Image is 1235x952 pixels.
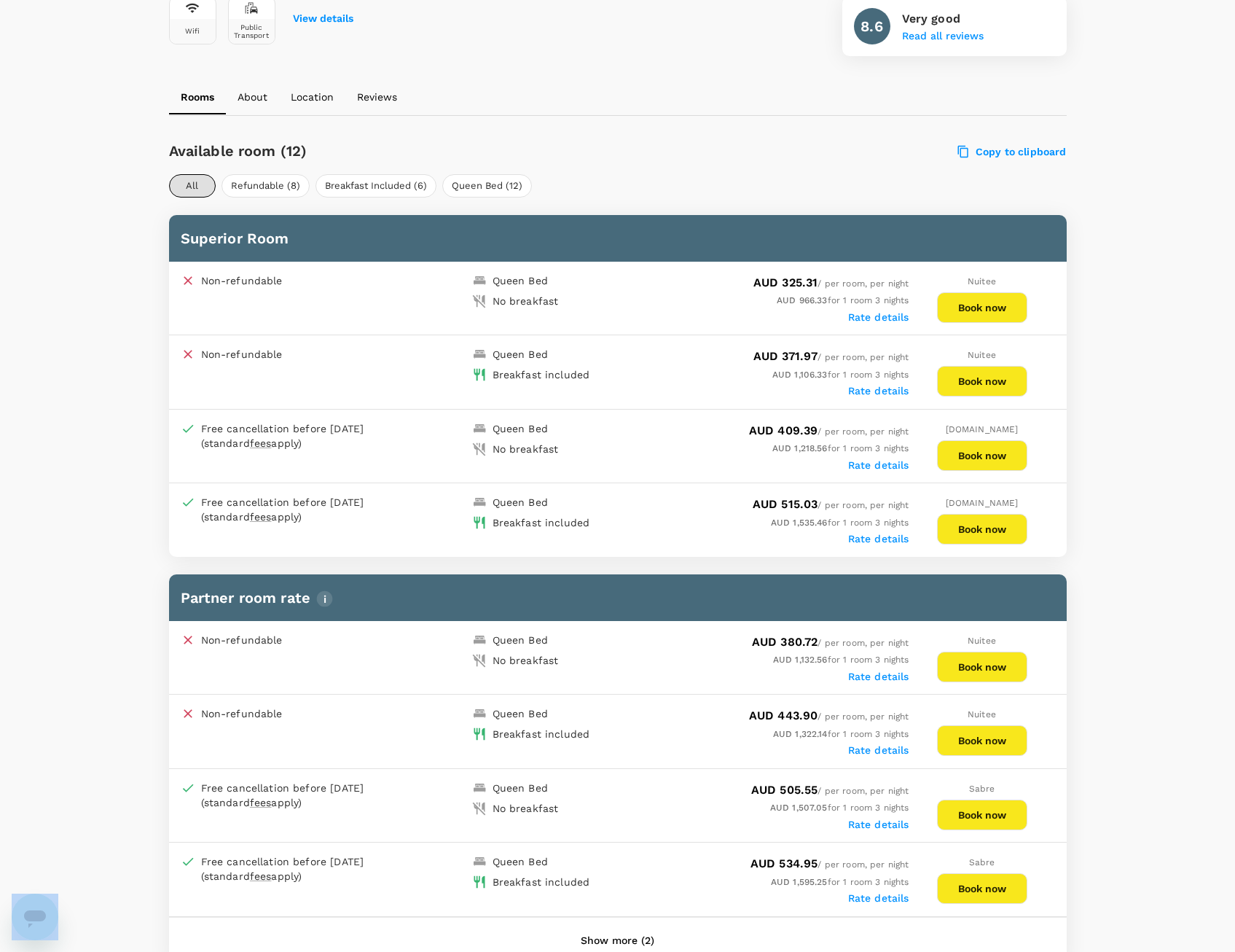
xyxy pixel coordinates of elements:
[969,857,995,867] span: Sabre
[201,706,283,721] p: Non-refundable
[493,727,590,741] div: Breakfast included
[750,857,818,870] span: AUD 534.95
[250,870,272,882] span: fees
[201,421,398,450] div: Free cancellation before [DATE] (standard apply)
[968,276,996,286] span: Nuitee
[753,352,909,362] span: / per room, per night
[771,877,909,887] span: for 1 room 3 nights
[493,706,548,721] div: Queen Bed
[937,725,1027,756] button: Book now
[773,655,828,665] span: AUD 1,132.56
[848,459,909,471] label: Rate details
[250,437,272,449] span: fees
[937,800,1027,830] button: Book now
[181,227,1055,250] h6: Superior Room
[771,518,828,528] span: AUD 1,535.46
[493,854,548,869] div: Queen Bed
[937,366,1027,397] button: Book now
[848,744,909,756] label: Rate details
[772,443,828,453] span: AUD 1,218.56
[772,370,828,380] span: AUD 1,106.33
[749,424,818,437] span: AUD 409.39
[848,533,909,545] label: Rate details
[753,278,909,289] span: / per room, per night
[291,90,334,104] p: Location
[750,859,909,870] span: / per room, per night
[770,803,828,813] span: AUD 1,507.05
[773,729,828,739] span: AUD 1,322.14
[946,424,1019,434] span: [DOMAIN_NAME]
[772,370,909,380] span: for 1 room 3 nights
[777,295,828,305] span: AUD 966.33
[902,31,984,42] button: Read all reviews
[753,497,818,511] span: AUD 515.03
[493,781,548,795] div: Queen Bed
[937,652,1027,682] button: Book now
[181,586,1055,609] h6: Partner room rate
[848,819,909,830] label: Rate details
[969,784,995,794] span: Sabre
[250,797,272,808] span: fees
[958,145,1067,158] label: Copy to clipboard
[751,783,818,797] span: AUD 505.55
[472,854,487,869] img: king-bed-icon
[772,443,909,453] span: for 1 room 3 nights
[860,15,882,38] h6: 8.6
[753,500,909,510] span: / per room, per night
[238,90,267,104] p: About
[472,421,487,436] img: king-bed-icon
[753,276,818,289] span: AUD 325.31
[751,786,909,796] span: / per room, per night
[12,894,58,940] iframe: Button to launch messaging window
[937,292,1027,323] button: Book now
[752,635,818,649] span: AUD 380.72
[472,273,487,288] img: king-bed-icon
[201,495,398,524] div: Free cancellation before [DATE] (standard apply)
[293,13,353,25] button: View details
[201,347,283,362] p: Non-refundable
[937,873,1027,904] button: Book now
[848,311,909,323] label: Rate details
[752,638,909,648] span: / per room, per night
[181,90,214,104] p: Rooms
[968,350,996,360] span: Nuitee
[493,653,559,668] div: No breakfast
[848,892,909,904] label: Rate details
[770,803,909,813] span: for 1 room 3 nights
[773,655,909,665] span: for 1 room 3 nights
[777,295,909,305] span: for 1 room 3 nights
[493,273,548,288] div: Queen Bed
[771,877,828,887] span: AUD 1,595.25
[472,781,487,795] img: king-bed-icon
[749,426,909,437] span: / per room, per night
[937,514,1027,545] button: Book now
[169,139,690,163] h6: Available room (12)
[442,174,532,198] button: Queen Bed (12)
[472,706,487,721] img: king-bed-icon
[185,27,200,35] div: Wifi
[472,495,487,510] img: king-bed-icon
[201,854,398,883] div: Free cancellation before [DATE] (standard apply)
[937,440,1027,471] button: Book now
[472,633,487,647] img: king-bed-icon
[749,709,818,722] span: AUD 443.90
[169,174,216,198] button: All
[753,349,818,363] span: AUD 371.97
[493,515,590,530] div: Breakfast included
[493,875,590,889] div: Breakfast included
[493,421,548,436] div: Queen Bed
[316,590,333,607] img: info-tooltip-icon
[357,90,397,104] p: Reviews
[493,294,559,308] div: No breakfast
[946,498,1019,508] span: [DOMAIN_NAME]
[968,709,996,719] span: Nuitee
[848,671,909,682] label: Rate details
[250,511,272,523] span: fees
[773,729,909,739] span: for 1 room 3 nights
[493,801,559,816] div: No breakfast
[493,495,548,510] div: Queen Bed
[749,711,909,722] span: / per room, per night
[493,633,548,647] div: Queen Bed
[493,367,590,382] div: Breakfast included
[968,636,996,646] span: Nuitee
